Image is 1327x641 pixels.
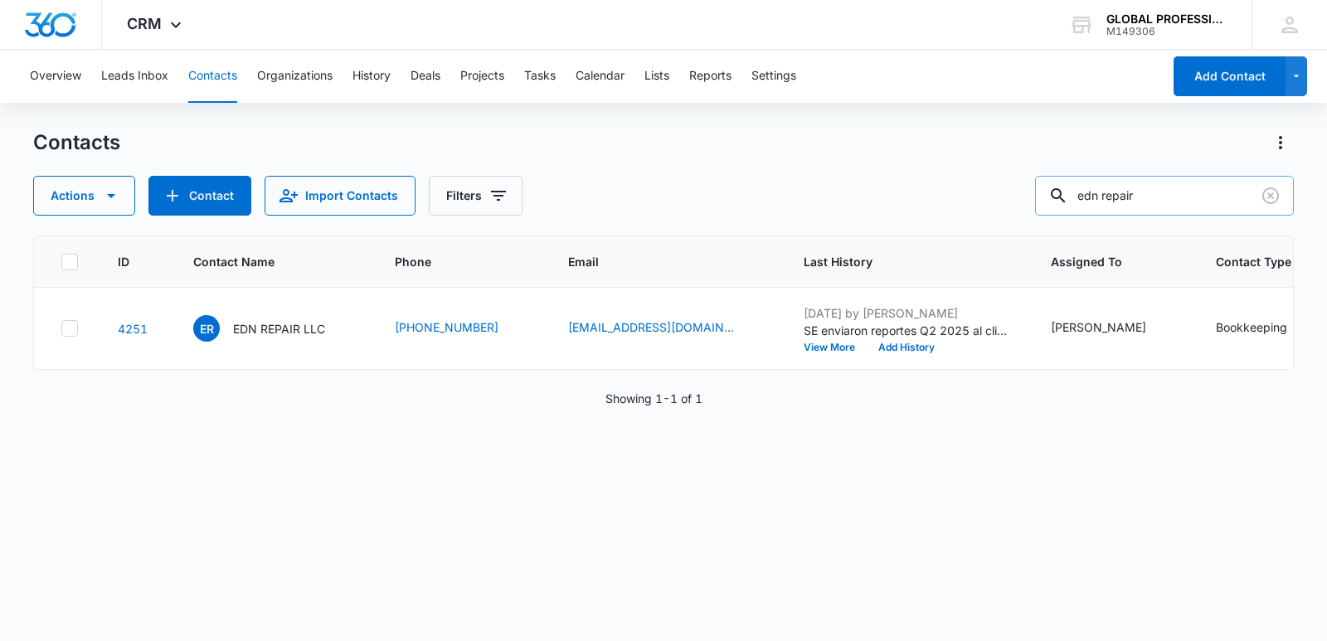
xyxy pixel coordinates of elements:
a: [EMAIL_ADDRESS][DOMAIN_NAME] [568,318,734,336]
button: Actions [33,176,135,216]
p: Showing 1-1 of 1 [605,390,702,407]
button: Organizations [257,50,333,103]
span: Email [568,253,740,270]
button: Import Contacts [265,176,416,216]
button: Leads Inbox [101,50,168,103]
span: ER [193,315,220,342]
div: [PERSON_NAME] [1051,318,1146,336]
h1: Contacts [33,130,120,155]
div: Assigned To - Erendira Huerta Jackson - Select to Edit Field [1051,318,1176,338]
button: Deals [411,50,440,103]
p: SE enviaron reportes Q2 2025 al cliente con copia al Supervisor y Digitador. [804,322,1011,339]
div: account name [1106,12,1227,26]
div: Contact Type - Bookkeeping - Select to Edit Field [1216,318,1317,338]
button: View More [804,342,867,352]
div: account id [1106,26,1227,37]
p: [DATE] by [PERSON_NAME] [804,304,1011,322]
a: [PHONE_NUMBER] [395,318,498,336]
button: Projects [460,50,504,103]
button: Add Contact [1174,56,1286,96]
button: Clear [1257,182,1284,209]
button: Filters [429,176,523,216]
p: EDN REPAIR LLC [233,320,325,337]
button: Tasks [524,50,556,103]
span: Assigned To [1051,253,1152,270]
button: Contacts [188,50,237,103]
button: Add History [867,342,946,352]
button: Actions [1267,129,1294,156]
button: Calendar [576,50,625,103]
button: Lists [644,50,669,103]
span: Phone [395,253,504,270]
div: Contact Name - EDN REPAIR LLC - Select to Edit Field [193,315,355,342]
button: Add Contact [148,176,251,216]
a: Navigate to contact details page for EDN REPAIR LLC [118,322,148,336]
span: Contact Type [1216,253,1293,270]
button: History [352,50,391,103]
button: Reports [689,50,732,103]
span: CRM [127,15,162,32]
button: Settings [751,50,796,103]
button: Overview [30,50,81,103]
span: ID [118,253,129,270]
span: Last History [804,253,987,270]
div: Bookkeeping [1216,318,1287,336]
span: Contact Name [193,253,331,270]
div: Phone - (903) 387-5248 - Select to Edit Field [395,318,528,338]
input: Search Contacts [1035,176,1294,216]
div: Email - ednrepair2022@gmail.com - Select to Edit Field [568,318,764,338]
